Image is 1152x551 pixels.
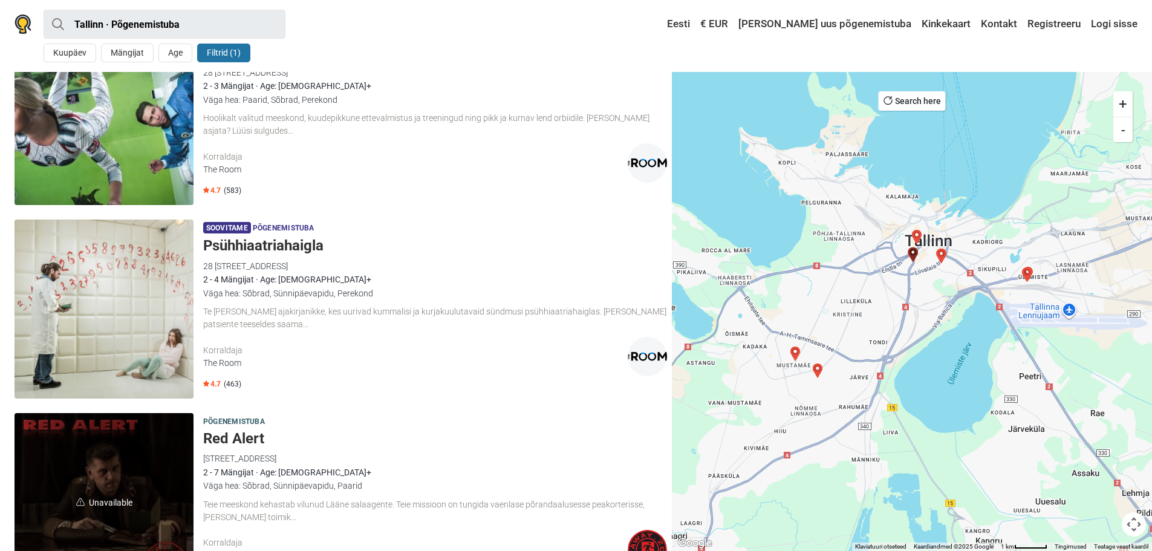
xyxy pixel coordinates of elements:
[1024,13,1084,35] a: Registreeru
[203,187,209,193] img: Star
[203,379,221,389] span: 4.7
[203,305,667,331] div: Te [PERSON_NAME] ajakirjanikke, kes uurivad kummalisi ja kurjakuulutavaid sündmusi psühhiaatriaha...
[253,222,314,235] span: Põgenemistuba
[675,535,715,551] img: Google
[15,15,31,34] img: Nowescape logo
[44,44,96,62] button: Kuupäev
[656,13,693,35] a: Eesti
[203,112,667,137] div: Hoolikalt valitud meeskond, kuudepikkune ettevalmistus ja treeningud ning pikk ja kurnav lend orb...
[203,466,667,479] div: 2 - 7 Mängijat · Age: [DEMOGRAPHIC_DATA]+
[1021,267,1035,281] div: 2 Paranoid
[735,13,914,35] a: [PERSON_NAME] uus põgenemistuba
[910,230,924,244] div: Red Alert
[934,249,948,263] div: Shambala
[628,337,667,376] img: The Room
[203,163,628,176] div: The Room
[675,535,715,551] a: Google Mapsis selle piirkonna avamine (avaneb uues aknas)
[203,79,667,93] div: 2 - 3 Mängijat · Age: [DEMOGRAPHIC_DATA]+
[1055,543,1087,550] a: Tingimused (avaneb uuel vahekaardil)
[1001,543,1014,550] span: 1 km
[203,237,667,255] h5: Psühhiaatriahaigla
[906,247,920,262] div: Psühhiaatriahaigla
[697,13,731,35] a: € EUR
[158,44,192,62] button: Age
[203,357,628,370] div: The Room
[914,543,994,550] span: Kaardiandmed ©2025 Google
[1113,91,1133,117] button: +
[978,13,1020,35] a: Kontakt
[1113,117,1133,142] button: -
[203,259,667,273] div: 28 [STREET_ADDRESS]
[879,91,946,111] button: Search here
[934,249,949,263] div: Hääl pimedusest
[919,13,974,35] a: Kinkekaart
[855,543,906,551] button: Klaviatuuri otseteed
[203,344,628,357] div: Korraldaja
[628,143,667,183] img: The Room
[203,479,667,492] div: Väga hea: Sõbrad, Sünnipäevapidu, Paarid
[997,543,1051,551] button: Kaardi mõõtkava: 1 km 51 piksli kohta
[203,380,209,386] img: Star
[44,10,285,39] input: proovi “Tallinn”
[197,44,250,62] button: Filtrid (1)
[203,498,667,524] div: Teie meeskond kehastab vilunud Lääne salaagente. Teie missioon on tungida vaenlase põrandaalusess...
[810,364,825,378] div: Võlurite kool
[1122,512,1146,536] button: Kaardikaamera juhtnupud
[1020,267,1034,282] div: Paranoia
[203,93,667,106] div: Väga hea: Paarid, Sõbrad, Perekond
[203,430,667,448] h5: Red Alert
[1094,543,1148,550] a: Teatage veast kaardil
[203,186,221,195] span: 4.7
[203,416,265,429] span: Põgenemistuba
[203,66,667,79] div: 28 [STREET_ADDRESS]
[905,247,920,262] div: Lastekodu saladus
[203,151,628,163] div: Korraldaja
[203,287,667,300] div: Väga hea: Sõbrad, Sünnipäevapidu, Perekond
[203,273,667,286] div: 2 - 4 Mängijat · Age: [DEMOGRAPHIC_DATA]+
[203,222,251,233] span: Soovitame
[224,379,241,389] span: (463)
[659,20,667,28] img: Eesti
[203,536,628,549] div: Korraldaja
[15,26,194,205] img: Gravity
[1088,13,1137,35] a: Logi sisse
[15,220,194,399] img: Psühhiaatriahaigla
[788,347,802,361] div: Radiatsioon
[203,452,667,465] div: [STREET_ADDRESS]
[76,498,85,506] img: unavailable
[224,186,241,195] span: (583)
[101,44,154,62] button: Mängijat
